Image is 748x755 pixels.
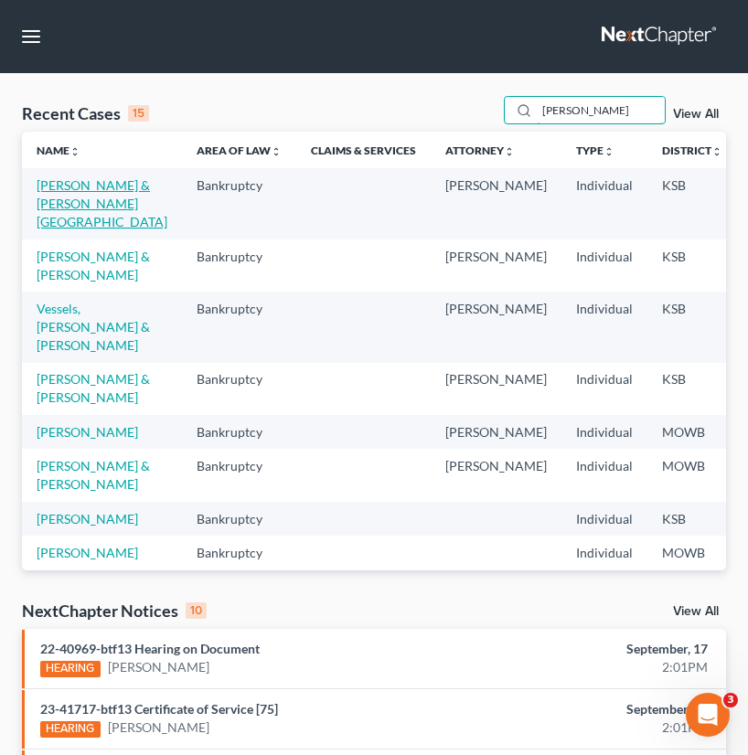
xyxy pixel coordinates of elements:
[37,177,167,229] a: [PERSON_NAME] & [PERSON_NAME][GEOGRAPHIC_DATA]
[576,144,614,157] a: Typeunfold_more
[686,693,730,737] iframe: Intercom live chat
[182,363,296,415] td: Bankruptcy
[182,415,296,449] td: Bankruptcy
[647,570,737,604] td: KSB
[445,144,515,157] a: Attorneyunfold_more
[431,168,561,239] td: [PERSON_NAME]
[647,292,737,362] td: KSB
[37,144,80,157] a: Nameunfold_more
[647,502,737,536] td: KSB
[431,415,561,449] td: [PERSON_NAME]
[431,292,561,362] td: [PERSON_NAME]
[561,449,647,501] td: Individual
[431,449,561,501] td: [PERSON_NAME]
[647,536,737,569] td: MOWB
[182,239,296,292] td: Bankruptcy
[537,97,665,123] input: Search by name...
[37,301,150,353] a: Vessels, [PERSON_NAME] & [PERSON_NAME]
[431,239,561,292] td: [PERSON_NAME]
[37,249,150,282] a: [PERSON_NAME] & [PERSON_NAME]
[647,363,737,415] td: KSB
[296,132,431,168] th: Claims & Services
[723,693,738,707] span: 3
[37,458,150,492] a: [PERSON_NAME] & [PERSON_NAME]
[271,146,282,157] i: unfold_more
[22,102,149,124] div: Recent Cases
[561,502,647,536] td: Individual
[182,536,296,569] td: Bankruptcy
[561,239,647,292] td: Individual
[561,363,647,415] td: Individual
[673,605,719,618] a: View All
[497,718,708,737] div: 2:01PM
[182,449,296,501] td: Bankruptcy
[108,658,209,676] a: [PERSON_NAME]
[497,658,708,676] div: 2:01PM
[604,146,614,157] i: unfold_more
[40,641,260,656] a: 22-40969-btf13 Hearing on Document
[647,449,737,501] td: MOWB
[128,105,149,122] div: 15
[37,545,138,560] a: [PERSON_NAME]
[711,146,722,157] i: unfold_more
[182,570,296,604] td: Bankruptcy
[561,168,647,239] td: Individual
[561,415,647,449] td: Individual
[182,502,296,536] td: Bankruptcy
[108,718,209,737] a: [PERSON_NAME]
[40,721,101,738] div: HEARING
[561,536,647,569] td: Individual
[647,415,737,449] td: MOWB
[22,600,207,622] div: NextChapter Notices
[69,146,80,157] i: unfold_more
[186,602,207,619] div: 10
[647,239,737,292] td: KSB
[40,701,278,717] a: 23-41717-btf13 Certificate of Service [75]
[37,424,138,440] a: [PERSON_NAME]
[197,144,282,157] a: Area of Lawunfold_more
[431,363,561,415] td: [PERSON_NAME]
[37,511,138,526] a: [PERSON_NAME]
[561,570,647,604] td: Individual
[647,168,737,239] td: KSB
[673,108,719,121] a: View All
[182,168,296,239] td: Bankruptcy
[497,640,708,658] div: September, 17
[37,371,150,405] a: [PERSON_NAME] & [PERSON_NAME]
[40,661,101,677] div: HEARING
[662,144,722,157] a: Districtunfold_more
[497,700,708,718] div: September, 17
[504,146,515,157] i: unfold_more
[561,292,647,362] td: Individual
[182,292,296,362] td: Bankruptcy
